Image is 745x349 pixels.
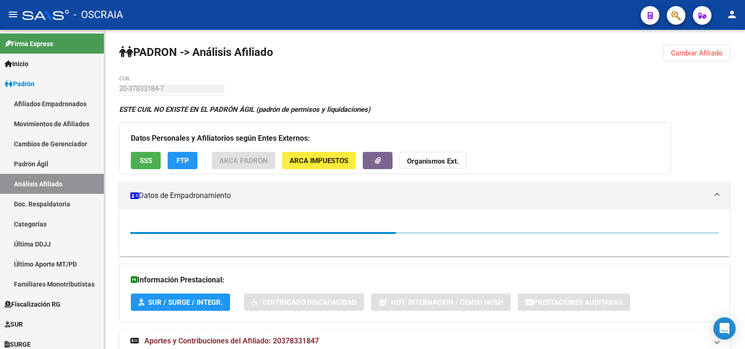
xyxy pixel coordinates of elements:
button: Prestaciones Auditadas [518,294,630,311]
h3: Datos Personales y Afiliatorios según Entes Externos: [131,132,659,145]
button: SSS [131,152,161,169]
button: Organismos Ext. [400,152,466,169]
span: Inicio [5,59,28,69]
h3: Información Prestacional: [131,274,718,287]
mat-expansion-panel-header: Datos de Empadronamiento [119,182,730,210]
div: Datos de Empadronamiento [119,210,730,256]
span: Aportes y Contribuciones del Afiliado: 20378331847 [144,336,319,345]
mat-icon: menu [7,9,19,20]
button: FTP [168,152,197,169]
strong: Organismos Ext. [407,157,459,165]
button: ARCA Impuestos [282,152,356,169]
span: Not. Internacion / Censo Hosp. [391,298,503,307]
span: SUR [5,319,23,329]
span: SUR / SURGE / INTEGR. [148,298,223,307]
span: Certificado Discapacidad [262,298,357,307]
span: ARCA Padrón [219,157,268,165]
span: Fiscalización RG [5,299,61,309]
span: ARCA Impuestos [290,157,348,165]
span: SSS [140,157,152,165]
div: Open Intercom Messenger [713,317,736,340]
strong: PADRON -> Análisis Afiliado [119,46,273,59]
span: Cambiar Afiliado [671,49,723,57]
span: Padrón [5,79,34,89]
span: - OSCRAIA [74,5,123,25]
span: FTP [176,157,189,165]
button: ARCA Padrón [212,152,275,169]
button: Certificado Discapacidad [244,294,364,311]
button: Not. Internacion / Censo Hosp. [371,294,511,311]
button: Cambiar Afiliado [664,45,730,62]
span: Prestaciones Auditadas [533,298,623,307]
strong: ESTE CUIL NO EXISTE EN EL PADRÓN ÁGIL (padrón de permisos y liquidaciones) [119,105,370,114]
span: Firma Express [5,39,53,49]
mat-panel-title: Datos de Empadronamiento [130,191,708,201]
button: SUR / SURGE / INTEGR. [131,294,230,311]
mat-icon: person [726,9,738,20]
